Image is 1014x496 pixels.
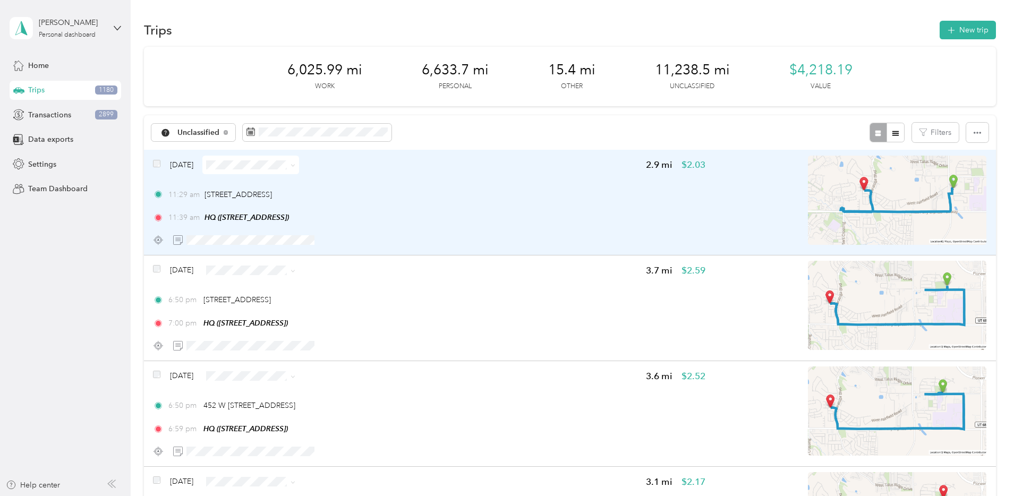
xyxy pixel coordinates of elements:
span: [DATE] [170,370,193,381]
span: 11:39 am [168,212,200,223]
h1: Trips [144,24,172,36]
span: Trips [28,84,45,96]
span: $4,218.19 [789,62,853,79]
span: 452 W [STREET_ADDRESS] [203,401,295,410]
span: 7:00 pm [168,318,199,329]
span: 6,633.7 mi [422,62,489,79]
span: 2899 [95,110,117,119]
span: Settings [28,159,56,170]
span: 11,238.5 mi [655,62,730,79]
span: $2.59 [681,264,705,277]
img: minimap [808,366,986,456]
span: Unclassified [177,129,220,136]
span: 3.7 mi [646,264,672,277]
div: Personal dashboard [39,32,96,38]
span: $2.52 [681,370,705,383]
span: [DATE] [170,476,193,487]
span: 3.1 mi [646,475,672,489]
span: 1180 [95,85,117,95]
span: Team Dashboard [28,183,88,194]
span: 15.4 mi [548,62,595,79]
span: [DATE] [170,264,193,276]
span: $2.17 [681,475,705,489]
span: 6:59 pm [168,423,199,434]
p: Work [315,82,335,91]
button: New trip [940,21,996,39]
button: Help center [6,480,60,491]
span: Data exports [28,134,73,145]
span: [STREET_ADDRESS] [203,295,271,304]
span: HQ ([STREET_ADDRESS]) [203,319,288,327]
span: 2.9 mi [646,158,672,172]
span: HQ ([STREET_ADDRESS]) [204,213,289,221]
iframe: Everlance-gr Chat Button Frame [955,437,1014,496]
span: 11:29 am [168,189,200,200]
span: $2.03 [681,158,705,172]
span: 6,025.99 mi [287,62,362,79]
span: HQ ([STREET_ADDRESS]) [203,424,288,433]
p: Personal [439,82,472,91]
span: Transactions [28,109,71,121]
span: [STREET_ADDRESS] [204,190,272,199]
p: Unclassified [670,82,714,91]
span: 3.6 mi [646,370,672,383]
span: 6:50 pm [168,400,199,411]
span: 6:50 pm [168,294,199,305]
span: Home [28,60,49,71]
p: Other [561,82,583,91]
span: [DATE] [170,159,193,170]
button: Filters [912,123,959,142]
div: [PERSON_NAME] [39,17,105,28]
img: minimap [808,156,986,245]
img: minimap [808,261,986,350]
p: Value [811,82,831,91]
